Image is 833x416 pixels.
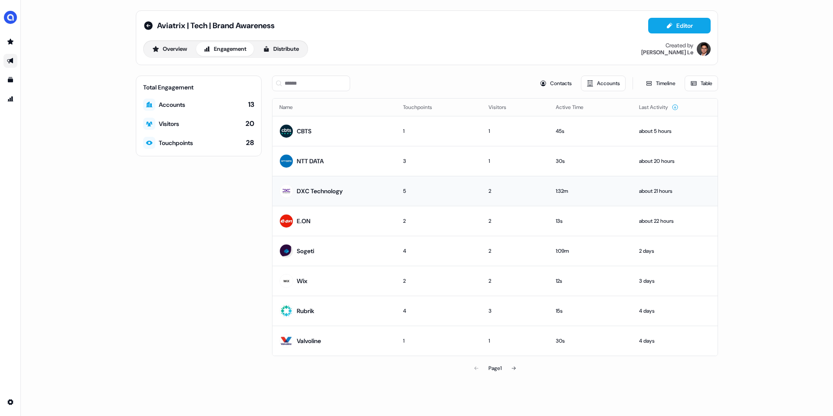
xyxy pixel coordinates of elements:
[403,127,475,135] div: 1
[3,54,17,68] a: Go to outbound experience
[403,157,475,165] div: 3
[641,49,693,56] div: [PERSON_NAME] Le
[248,100,254,109] div: 13
[639,247,711,255] div: 2 days
[648,22,711,31] a: Editor
[489,307,542,315] div: 3
[272,99,396,116] th: Name
[556,337,625,345] div: 30s
[556,187,625,195] div: 1:32m
[159,119,179,128] div: Visitors
[639,217,711,225] div: about 22 hours
[159,100,185,109] div: Accounts
[489,157,542,165] div: 1
[297,217,311,225] div: E.ON
[3,395,17,409] a: Go to integrations
[556,217,625,225] div: 13s
[246,119,254,129] div: 20
[196,42,254,56] button: Engagement
[639,127,711,135] div: about 5 hours
[297,337,321,345] div: Valvoline
[648,18,711,33] button: Editor
[3,92,17,106] a: Go to attribution
[639,157,711,165] div: about 20 hours
[639,187,711,195] div: about 21 hours
[403,307,475,315] div: 4
[159,139,193,147] div: Touchpoints
[489,337,542,345] div: 1
[297,187,343,195] div: DXC Technology
[403,247,475,255] div: 4
[489,217,542,225] div: 2
[639,277,711,285] div: 3 days
[297,277,307,285] div: Wix
[489,99,517,115] button: Visitors
[157,20,275,31] span: Aviatrix | Tech | Brand Awareness
[556,157,625,165] div: 30s
[556,307,625,315] div: 15s
[403,187,475,195] div: 5
[403,277,475,285] div: 2
[581,76,626,91] button: Accounts
[556,247,625,255] div: 1:09m
[489,277,542,285] div: 2
[489,364,502,373] div: Page 1
[3,35,17,49] a: Go to prospects
[697,42,711,56] img: Hugh
[297,127,312,135] div: CBTS
[143,83,254,92] div: Total Engagement
[297,307,314,315] div: Rubrik
[489,247,542,255] div: 2
[297,247,314,255] div: Sogeti
[403,99,443,115] button: Touchpoints
[640,76,681,91] button: Timeline
[297,157,324,165] div: NTT DATA
[639,99,679,115] button: Last Activity
[489,127,542,135] div: 1
[489,187,542,195] div: 2
[246,138,254,148] div: 28
[3,73,17,87] a: Go to templates
[256,42,306,56] button: Distribute
[639,307,711,315] div: 4 days
[556,99,594,115] button: Active Time
[145,42,194,56] button: Overview
[403,337,475,345] div: 1
[666,42,693,49] div: Created by
[534,76,577,91] button: Contacts
[639,337,711,345] div: 4 days
[556,127,625,135] div: 45s
[556,277,625,285] div: 12s
[685,76,718,91] button: Table
[403,217,475,225] div: 2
